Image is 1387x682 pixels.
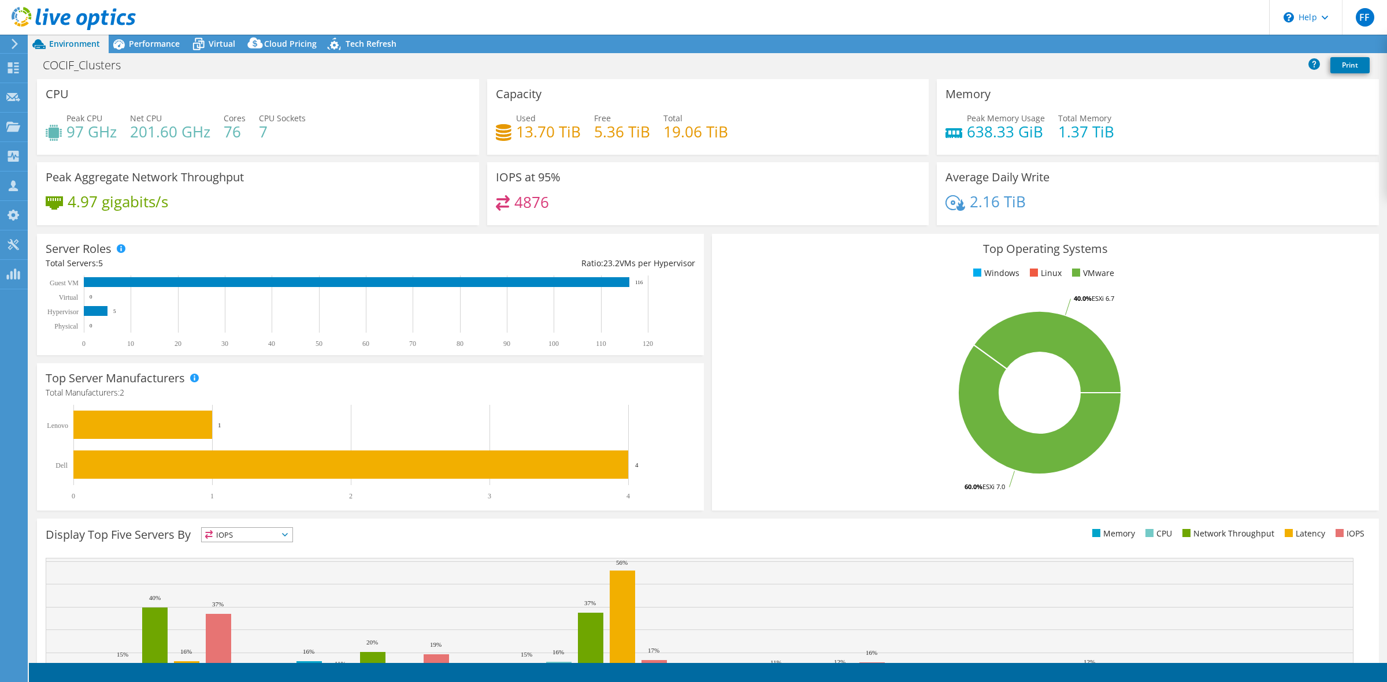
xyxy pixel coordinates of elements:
text: 15% [117,651,128,658]
li: Windows [970,267,1019,279]
h4: 638.33 GiB [967,125,1045,138]
h3: Capacity [496,88,542,100]
span: Used [516,113,536,124]
tspan: 40.0% [1074,294,1092,303]
text: 1 [210,492,214,500]
span: Environment [49,38,100,49]
text: Lenovo [47,422,68,430]
div: Total Servers: [46,257,370,270]
text: 19% [430,641,442,648]
h3: Memory [945,88,991,100]
text: 5 [113,308,116,314]
h3: CPU [46,88,69,100]
tspan: ESXi 7.0 [982,482,1005,491]
li: Latency [1282,527,1325,540]
text: 0 [72,492,75,500]
text: 17% [648,647,659,654]
h4: 76 [224,125,246,138]
li: Linux [1027,267,1062,279]
span: Peak Memory Usage [967,113,1045,124]
span: Total [663,113,683,124]
text: 11% [770,659,782,666]
text: 4 [626,492,630,500]
text: 50 [316,340,322,348]
li: CPU [1143,527,1172,540]
h4: 5.36 TiB [594,125,650,138]
span: 23.2 [603,258,620,269]
h4: 19.06 TiB [663,125,728,138]
text: 20 [175,340,181,348]
text: 56% [616,559,628,566]
h3: IOPS at 95% [496,171,561,184]
li: Memory [1089,527,1135,540]
text: Dell [55,461,68,469]
text: 0 [82,340,86,348]
h4: 97 GHz [66,125,117,138]
span: Performance [129,38,180,49]
text: 20% [366,639,378,646]
text: 0 [90,323,92,329]
tspan: 60.0% [965,482,982,491]
text: 1 [218,422,221,428]
text: Virtual [59,293,79,301]
text: 120 [643,340,653,348]
h3: Top Server Manufacturers [46,372,185,385]
h3: Top Operating Systems [721,243,1370,255]
span: Cloud Pricing [264,38,317,49]
text: Physical [54,322,78,330]
text: 11% [335,660,346,667]
text: 0 [90,294,92,300]
span: Total Memory [1058,113,1111,124]
li: IOPS [1333,527,1364,540]
text: 100 [548,340,559,348]
text: 3 [488,492,491,500]
a: Print [1330,57,1370,73]
div: Ratio: VMs per Hypervisor [370,257,695,270]
text: 40 [268,340,275,348]
text: 116 [635,279,643,285]
text: 12% [1084,658,1095,665]
text: 30 [221,340,228,348]
span: IOPS [202,528,292,542]
li: VMware [1069,267,1114,279]
text: 60 [362,340,369,348]
span: Peak CPU [66,113,102,124]
span: Cores [224,113,246,124]
text: 16% [180,648,192,655]
text: 16% [552,649,564,655]
span: Net CPU [130,113,162,124]
h1: COCIF_Clusters [38,59,139,72]
h3: Peak Aggregate Network Throughput [46,171,244,184]
h4: 13.70 TiB [516,125,581,138]
text: 4 [635,461,639,468]
h4: 7 [259,125,306,138]
text: 37% [584,599,596,606]
text: 16% [303,648,314,655]
span: 2 [120,387,124,398]
text: 10 [127,340,134,348]
text: 15% [521,651,532,658]
svg: \n [1284,12,1294,23]
text: 12% [834,658,845,665]
text: 70 [409,340,416,348]
tspan: ESXi 6.7 [1092,294,1114,303]
span: Tech Refresh [346,38,396,49]
text: 16% [866,649,877,656]
h4: 4.97 gigabits/s [68,195,168,208]
h4: 1.37 TiB [1058,125,1114,138]
text: 80 [457,340,463,348]
span: CPU Sockets [259,113,306,124]
h3: Server Roles [46,243,112,255]
li: Network Throughput [1180,527,1274,540]
h4: 201.60 GHz [130,125,210,138]
h4: 4876 [514,196,549,208]
span: Free [594,113,611,124]
text: Guest VM [50,279,79,287]
text: 40% [149,594,161,601]
text: Hypervisor [47,308,79,316]
span: FF [1356,8,1374,27]
span: Virtual [209,38,235,49]
text: 2 [349,492,353,500]
text: 90 [503,340,510,348]
text: 10% [398,661,410,668]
